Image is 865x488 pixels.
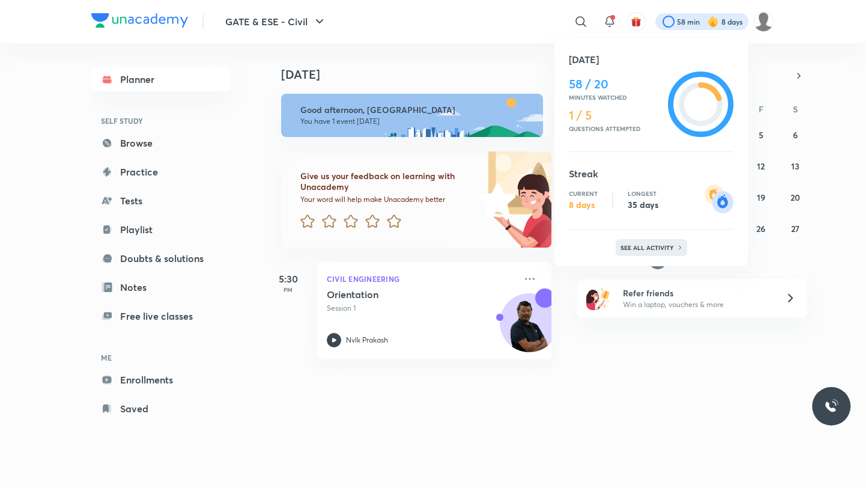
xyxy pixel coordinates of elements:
[628,190,658,197] p: Longest
[569,166,733,181] h5: Streak
[569,77,663,91] h4: 58 / 20
[621,244,676,251] p: See all activity
[628,200,658,210] p: 35 days
[569,108,663,123] h4: 1 / 5
[569,190,598,197] p: Current
[569,52,733,67] h5: [DATE]
[705,185,733,213] img: streak
[569,200,598,210] p: 8 days
[569,94,663,101] p: Minutes watched
[569,125,663,132] p: Questions attempted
